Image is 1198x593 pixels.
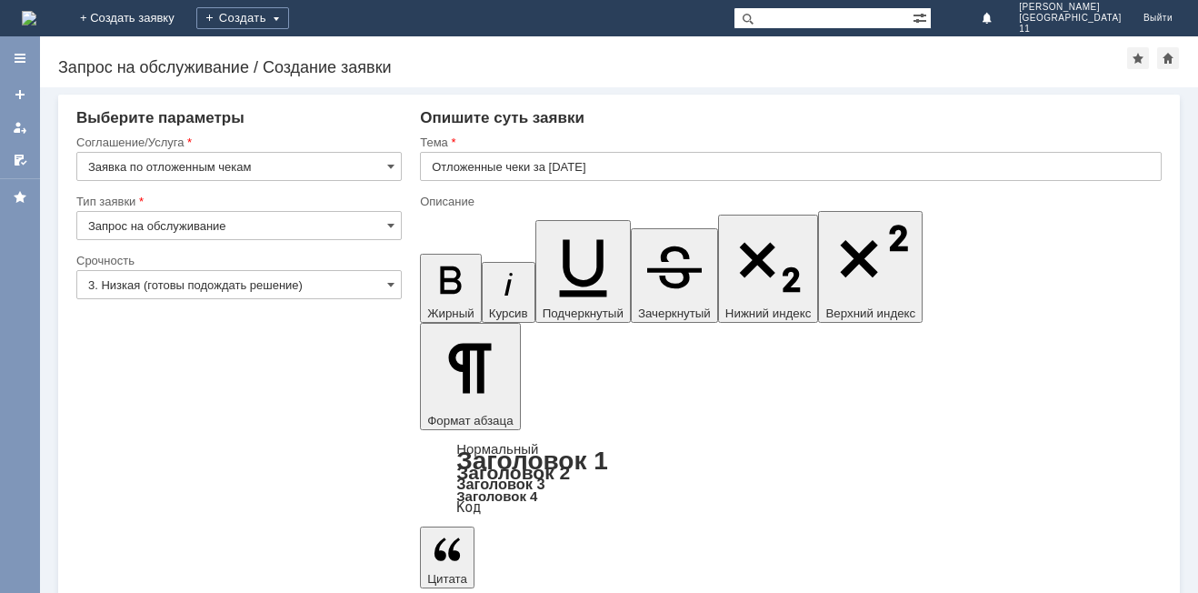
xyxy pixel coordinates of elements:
[638,307,711,320] span: Зачеркнутый
[196,7,289,29] div: Создать
[22,11,36,25] a: Перейти на домашнюю страницу
[913,8,931,25] span: Расширенный поиск
[427,414,513,427] span: Формат абзаца
[631,228,718,323] button: Зачеркнутый
[22,11,36,25] img: logo
[456,462,570,483] a: Заголовок 2
[456,441,538,457] a: Нормальный
[427,572,467,586] span: Цитата
[420,136,1158,148] div: Тема
[818,211,923,323] button: Верхний индекс
[5,80,35,109] a: Создать заявку
[456,476,544,492] a: Заголовок 3
[1019,13,1122,24] span: [GEOGRAPHIC_DATA]
[456,499,481,516] a: Код
[456,447,608,475] a: Заголовок 1
[482,262,535,323] button: Курсив
[76,255,398,266] div: Срочность
[420,527,474,588] button: Цитата
[420,196,1158,207] div: Описание
[420,323,520,430] button: Формат абзаца
[58,58,1127,76] div: Запрос на обслуживание / Создание заявки
[725,307,812,320] span: Нижний индекс
[420,254,482,323] button: Жирный
[489,307,528,320] span: Курсив
[5,113,35,142] a: Мои заявки
[825,307,915,320] span: Верхний индекс
[427,307,474,320] span: Жирный
[420,109,584,126] span: Опишите суть заявки
[76,109,245,126] span: Выберите параметры
[76,196,398,207] div: Тип заявки
[456,488,537,504] a: Заголовок 4
[1127,47,1149,69] div: Добавить в избранное
[543,307,624,320] span: Подчеркнутый
[535,220,631,323] button: Подчеркнутый
[420,443,1162,514] div: Формат абзаца
[1019,24,1122,35] span: 11
[718,215,819,323] button: Нижний индекс
[1019,2,1122,13] span: [PERSON_NAME]
[76,136,398,148] div: Соглашение/Услуга
[1157,47,1179,69] div: Сделать домашней страницей
[5,146,35,175] a: Мои согласования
